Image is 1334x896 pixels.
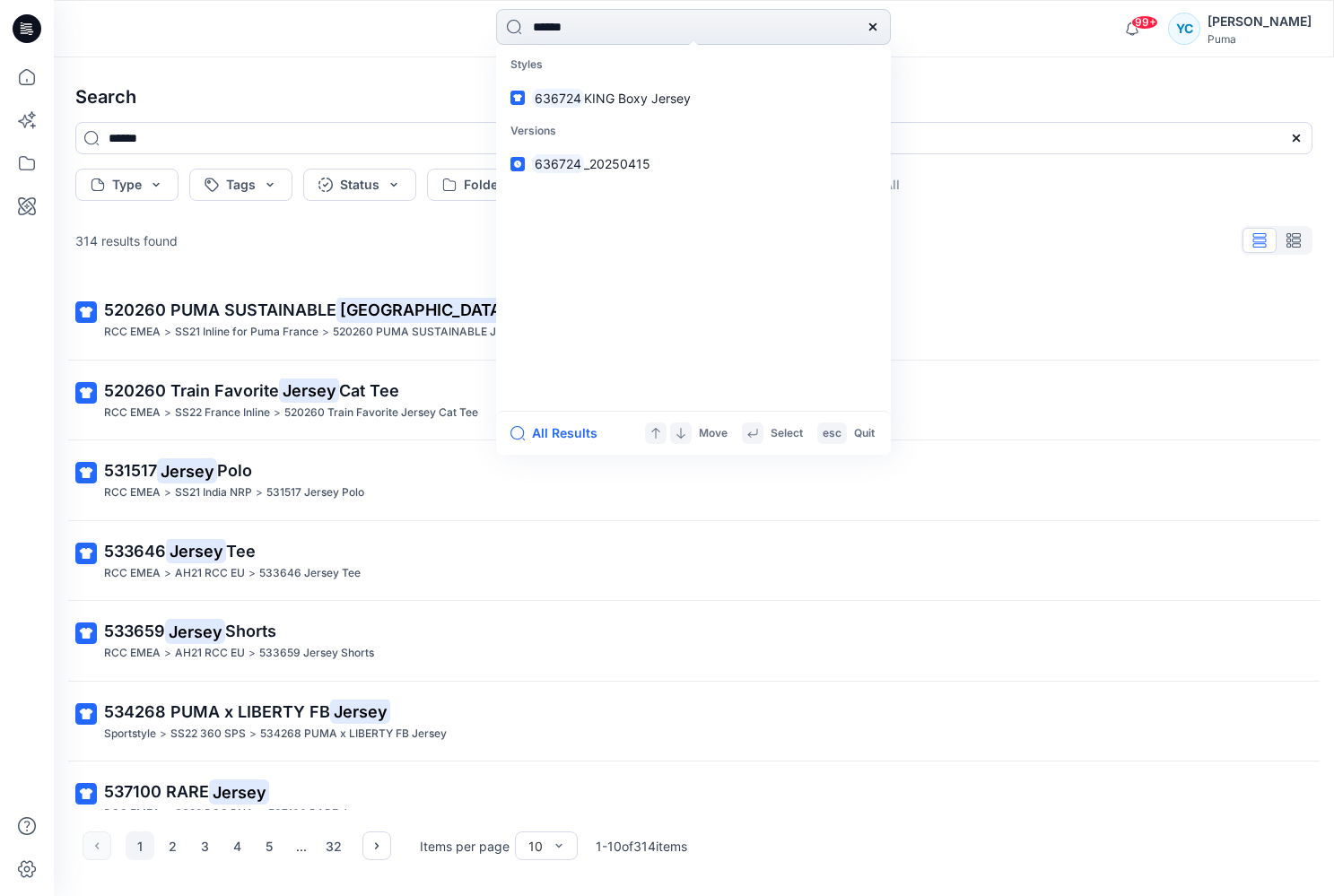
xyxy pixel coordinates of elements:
[104,782,209,801] span: 537100 RARE
[510,422,609,444] button: All Results
[61,72,1327,122] h4: Search
[164,644,171,663] p: >
[257,805,265,823] p: >
[500,115,887,148] p: Versions
[420,837,510,856] p: Items per page
[104,323,161,342] p: RCC EMEA
[164,483,171,502] p: >
[584,156,650,171] span: _20250415
[532,153,584,174] mark: 636724
[249,725,257,744] p: >
[260,725,447,744] p: 534268 PUMA x LIBERTY FB Jersey
[226,542,256,561] span: Tee
[259,644,374,663] p: 533659 Jersey Shorts
[65,368,1323,433] a: 520260 Train FavoriteJerseyCat TeeRCC EMEA>SS22 France Inline>520260 Train Favorite Jersey Cat Tee
[823,424,841,443] p: esc
[771,424,803,443] p: Select
[500,82,887,115] a: 636724KING Boxy Jersey
[266,483,364,502] p: 531517 Jersey Polo
[104,622,165,640] span: 533659
[333,323,578,342] p: 520260 PUMA SUSTAINABLE JERSEY CAT TEE
[319,831,348,860] button: 32
[279,378,339,403] mark: Jersey
[165,619,225,644] mark: Jersey
[75,231,178,250] p: 314 results found
[104,564,161,583] p: RCC EMEA
[596,837,687,856] p: 1 - 10 of 314 items
[1208,11,1312,32] div: [PERSON_NAME]
[217,461,252,480] span: Polo
[65,287,1323,352] a: 520260 PUMA SUSTAINABLE[GEOGRAPHIC_DATA]CAT TEERCC EMEA>SS21 Inline for Puma France>520260 PUMA S...
[427,169,540,201] button: Folder
[1168,13,1200,45] div: YC
[104,461,157,480] span: 531517
[175,404,270,422] p: SS22 France Inline
[65,689,1323,754] a: 534268 PUMA x LIBERTY FBJerseySportstyle>SS22 360 SPS>534268 PUMA x LIBERTY FB Jersey
[65,769,1323,834] a: 537100 RAREJerseyRCC EMEA>SS22 RCC PNA>537100 RARE Jersey
[336,297,510,322] mark: [GEOGRAPHIC_DATA]
[104,644,161,663] p: RCC EMEA
[248,564,256,583] p: >
[175,483,252,502] p: SS21 India NRP
[1208,32,1312,46] div: Puma
[164,323,171,342] p: >
[209,779,269,805] mark: Jersey
[104,300,336,319] span: 520260 PUMA SUSTAINABLE
[303,169,416,201] button: Status
[284,404,478,422] p: 520260 Train Favorite Jersey Cat Tee
[255,831,283,860] button: 5
[339,381,399,400] span: Cat Tee
[248,644,256,663] p: >
[65,448,1323,513] a: 531517JerseyPoloRCC EMEA>SS21 India NRP>531517 Jersey Polo
[104,542,166,561] span: 533646
[75,169,179,201] button: Type
[528,837,543,856] div: 10
[175,323,318,342] p: SS21 Inline for Puma France
[104,702,330,721] span: 534268 PUMA x LIBERTY FB
[104,725,156,744] p: Sportstyle
[166,538,226,563] mark: Jersey
[322,323,329,342] p: >
[104,805,161,823] p: RCC EMEA
[500,147,887,180] a: 636724_20250415
[699,424,728,443] p: Move
[190,831,219,860] button: 3
[189,169,292,201] button: Tags
[170,725,246,744] p: SS22 360 SPS
[65,528,1323,594] a: 533646JerseyTeeRCC EMEA>AH21 RCC EU>533646 Jersey Tee
[175,564,245,583] p: AH21 RCC EU
[104,483,161,502] p: RCC EMEA
[532,88,584,109] mark: 636724
[160,725,167,744] p: >
[268,805,376,823] p: 537100 RARE Jersey
[500,48,887,82] p: Styles
[1131,15,1158,30] span: 99+
[222,831,251,860] button: 4
[175,805,254,823] p: SS22 RCC PNA
[104,381,279,400] span: 520260 Train Favorite
[104,404,161,422] p: RCC EMEA
[287,831,316,860] div: ...
[175,644,245,663] p: AH21 RCC EU
[584,91,691,106] span: KING Boxy Jersey
[256,483,263,502] p: >
[225,622,276,640] span: Shorts
[259,564,361,583] p: 533646 Jersey Tee
[164,404,171,422] p: >
[126,831,154,860] button: 1
[330,699,390,724] mark: Jersey
[164,805,171,823] p: >
[65,608,1323,674] a: 533659JerseyShortsRCC EMEA>AH21 RCC EU>533659 Jersey Shorts
[158,831,187,860] button: 2
[164,564,171,583] p: >
[854,424,875,443] p: Quit
[157,458,217,483] mark: Jersey
[274,404,281,422] p: >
